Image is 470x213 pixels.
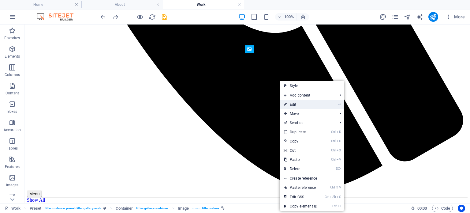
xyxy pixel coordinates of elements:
[280,137,321,146] a: CtrlCCopy
[422,206,423,211] span: :
[330,185,335,189] i: Ctrl
[81,1,163,8] h4: About
[280,146,321,155] a: CtrlXCut
[280,81,344,90] a: Style
[6,91,19,96] p: Content
[325,195,330,199] i: Ctrl
[280,91,335,100] span: Add content
[280,192,321,202] a: CtrlAltCEdit CSS
[116,205,133,212] span: Click to select. Double-click to edit
[103,207,106,210] i: This element is a customizable preset
[280,164,321,173] a: ⌦Delete
[446,14,465,20] span: More
[5,54,20,59] p: Elements
[338,204,341,208] i: I
[432,205,453,212] button: Code
[280,127,321,137] a: CtrlDDuplicate
[44,205,101,212] span: . filter-instance .preset-filter-gallery-work
[4,36,20,40] p: Favorites
[337,148,341,152] i: X
[280,118,335,127] a: Send to
[331,148,336,152] i: Ctrl
[331,158,336,162] i: Ctrl
[417,205,427,212] span: 00 00
[7,146,18,151] p: Tables
[30,205,225,212] nav: breadcrumb
[280,155,321,164] a: CtrlVPaste
[5,72,20,77] p: Columns
[221,207,225,210] i: This element is linked
[178,205,189,212] span: Click to select. Double-click to edit
[280,109,335,118] span: Move
[5,205,21,212] a: Click to cancel selection. Double-click to open Pages
[280,202,321,211] a: CtrlICopy element ID
[135,205,168,212] span: . filter-gallery-container
[331,139,336,143] i: Ctrl
[280,183,321,192] a: Ctrl⇧VPaste reference
[336,185,338,189] i: ⇧
[7,109,17,114] p: Boxes
[336,167,341,171] i: ⌦
[332,204,337,208] i: Ctrl
[435,205,450,212] span: Code
[330,195,336,199] i: Alt
[280,174,344,183] a: Create reference
[339,185,341,189] i: V
[4,127,21,132] p: Accordion
[338,102,341,106] i: ⏎
[5,164,20,169] p: Features
[458,205,465,212] button: Usercentrics
[443,12,467,22] button: More
[337,139,341,143] i: C
[331,130,336,134] i: Ctrl
[30,205,42,212] span: Click to select. Double-click to edit
[337,195,341,199] i: C
[24,25,470,203] iframe: To enrich screen reader interactions, please activate Accessibility in Grammarly extension settings
[337,130,341,134] i: D
[280,100,321,109] a: ⏎Edit
[6,183,19,188] p: Images
[337,158,341,162] i: V
[411,205,427,212] h6: Session time
[163,1,244,8] h4: Work
[191,205,219,212] span: . zoom .filter-nature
